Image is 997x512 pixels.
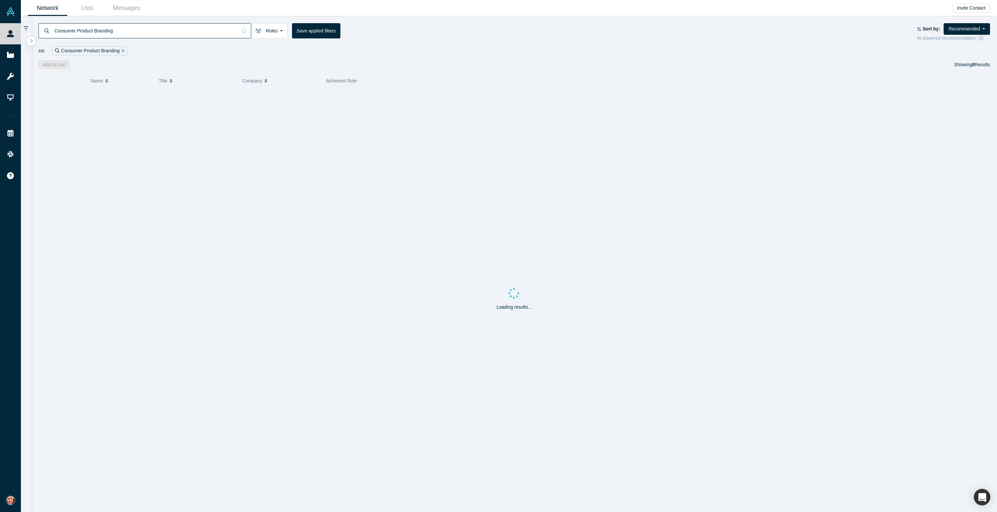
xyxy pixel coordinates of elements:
button: Recommended [944,23,990,35]
input: Search by name, title, company, summary, expertise, investment criteria or topics of focus [54,23,237,38]
img: Elya Honeycove's Account [6,496,15,505]
button: Save applied filters [292,23,340,38]
span: Company [242,74,262,88]
button: Add to List [38,60,70,69]
button: Company [242,74,319,88]
a: Messages [107,0,146,16]
div: Consumer Product Branding [52,46,127,55]
button: Title [159,74,235,88]
span: Title [159,74,167,88]
button: Invite Contact [952,3,990,13]
span: Results [972,62,990,67]
button: Name [90,74,152,88]
p: Loading results... [497,304,532,311]
a: Lists [67,0,107,16]
span: All: [38,48,45,54]
div: Showing [954,60,990,69]
strong: 0 [972,62,975,67]
div: AI-powered recommendation [917,35,990,42]
button: Roles [251,23,287,38]
span: Alchemist Role [326,78,357,83]
img: Alchemist Vault Logo [6,7,15,16]
button: Remove Filter [120,47,125,55]
strong: Sort by: [923,26,940,31]
a: Network [28,0,67,16]
span: Name [90,74,103,88]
